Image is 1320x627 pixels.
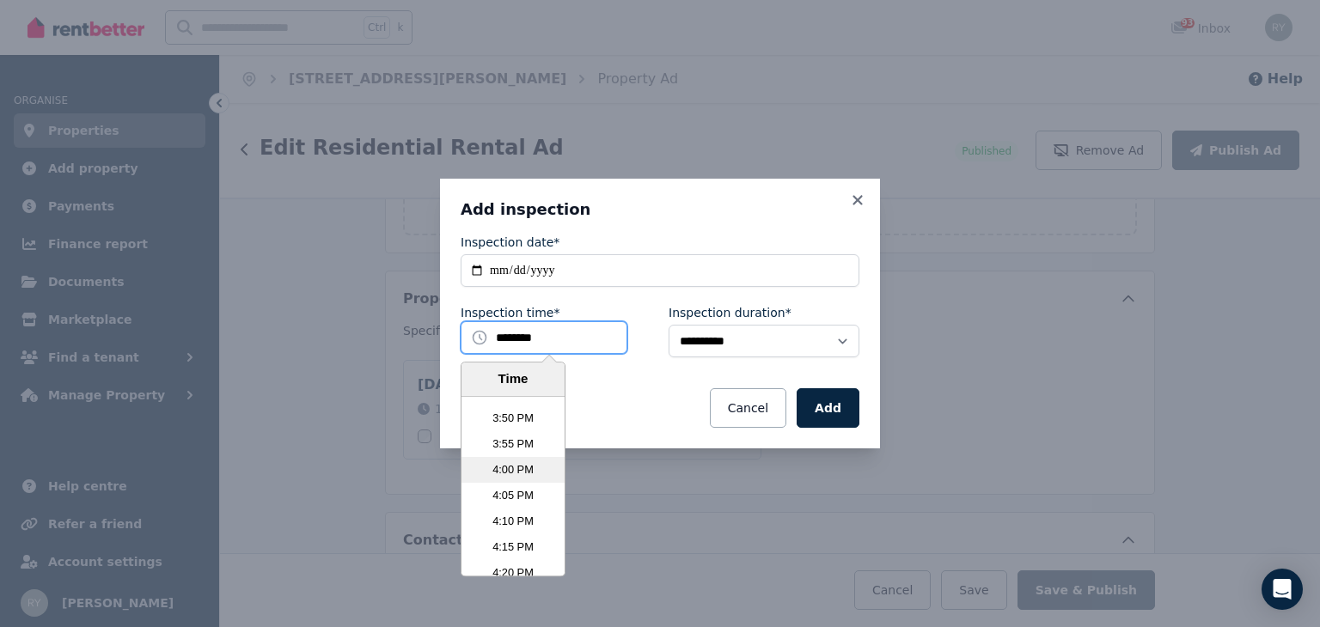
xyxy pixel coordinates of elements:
[461,304,559,321] label: Inspection time*
[461,199,859,220] h3: Add inspection
[710,388,786,428] button: Cancel
[461,431,565,457] li: 3:55 PM
[461,397,565,576] ul: Time
[461,483,565,508] li: 4:05 PM
[461,405,565,431] li: 3:50 PM
[1262,569,1303,610] div: Open Intercom Messenger
[461,534,565,560] li: 4:15 PM
[669,304,791,321] label: Inspection duration*
[466,369,560,389] div: Time
[461,560,565,586] li: 4:20 PM
[797,388,859,428] button: Add
[461,457,565,483] li: 4:00 PM
[461,234,559,251] label: Inspection date*
[461,508,565,534] li: 4:10 PM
